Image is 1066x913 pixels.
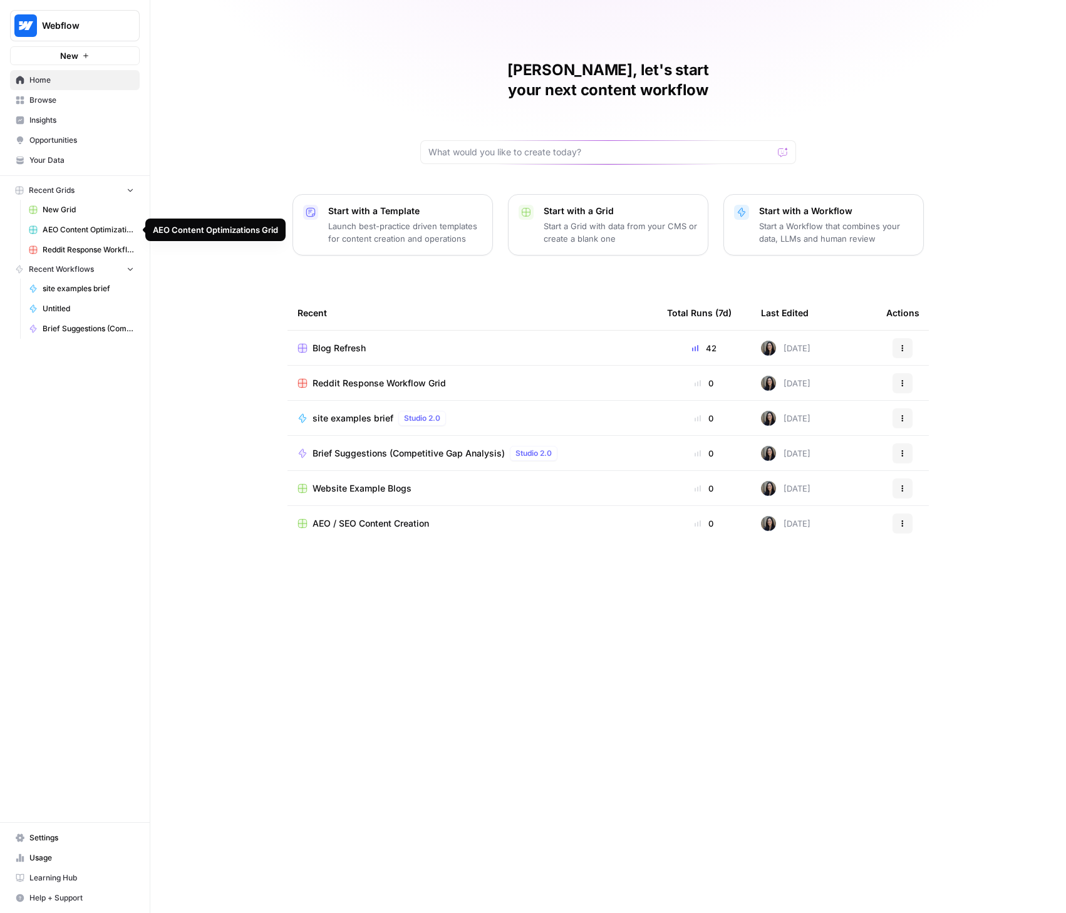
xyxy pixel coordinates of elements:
a: Brief Suggestions (Competitive Gap Analysis) [23,319,140,339]
p: Start with a Workflow [759,205,913,217]
button: Help + Support [10,888,140,908]
span: Help + Support [29,892,134,904]
a: New Grid [23,200,140,220]
span: Brief Suggestions (Competitive Gap Analysis) [43,323,134,334]
span: Your Data [29,155,134,166]
span: Reddit Response Workflow Grid [313,377,446,389]
div: [DATE] [761,446,810,461]
div: 0 [667,447,741,460]
div: [DATE] [761,481,810,496]
button: Start with a GridStart a Grid with data from your CMS or create a blank one [508,194,708,255]
div: [DATE] [761,516,810,531]
img: m6v5pme5aerzgxq12grlte2ge8nl [761,481,776,496]
span: Untitled [43,303,134,314]
div: Actions [886,296,919,330]
p: Start a Workflow that combines your data, LLMs and human review [759,220,913,245]
p: Launch best-practice driven templates for content creation and operations [328,220,482,245]
span: Reddit Response Workflow Grid [43,244,134,255]
div: 0 [667,482,741,495]
div: 42 [667,342,741,354]
a: Browse [10,90,140,110]
span: Website Example Blogs [313,482,411,495]
span: site examples brief [313,412,393,425]
span: New Grid [43,204,134,215]
div: Last Edited [761,296,809,330]
img: m6v5pme5aerzgxq12grlte2ge8nl [761,376,776,391]
span: Usage [29,852,134,864]
div: 0 [667,517,741,530]
button: Workspace: Webflow [10,10,140,41]
span: Recent Grids [29,185,75,196]
button: Start with a TemplateLaunch best-practice driven templates for content creation and operations [292,194,493,255]
a: Your Data [10,150,140,170]
span: Opportunities [29,135,134,146]
img: m6v5pme5aerzgxq12grlte2ge8nl [761,516,776,531]
span: Learning Hub [29,872,134,884]
button: New [10,46,140,65]
span: Settings [29,832,134,843]
p: Start with a Template [328,205,482,217]
a: Settings [10,828,140,848]
a: Home [10,70,140,90]
button: Start with a WorkflowStart a Workflow that combines your data, LLMs and human review [723,194,924,255]
img: m6v5pme5aerzgxq12grlte2ge8nl [761,446,776,461]
a: site examples briefStudio 2.0 [298,411,647,426]
span: Insights [29,115,134,126]
div: 0 [667,377,741,389]
div: [DATE] [761,376,810,391]
span: Studio 2.0 [404,413,440,424]
a: Reddit Response Workflow Grid [298,377,647,389]
a: Blog Refresh [298,342,647,354]
a: Opportunities [10,130,140,150]
span: Studio 2.0 [515,448,552,459]
a: Reddit Response Workflow Grid [23,240,140,260]
div: [DATE] [761,341,810,356]
span: Brief Suggestions (Competitive Gap Analysis) [313,447,505,460]
p: Start with a Grid [544,205,698,217]
div: Total Runs (7d) [667,296,732,330]
a: Untitled [23,299,140,319]
a: Usage [10,848,140,868]
img: m6v5pme5aerzgxq12grlte2ge8nl [761,341,776,356]
button: Recent Grids [10,181,140,200]
span: Browse [29,95,134,106]
a: Learning Hub [10,868,140,888]
input: What would you like to create today? [428,146,773,158]
a: Brief Suggestions (Competitive Gap Analysis)Studio 2.0 [298,446,647,461]
span: AEO Content Optimizations Grid [43,224,134,235]
span: Webflow [42,19,118,32]
a: site examples brief [23,279,140,299]
img: m6v5pme5aerzgxq12grlte2ge8nl [761,411,776,426]
h1: [PERSON_NAME], let's start your next content workflow [420,60,796,100]
img: Webflow Logo [14,14,37,37]
span: AEO / SEO Content Creation [313,517,429,530]
button: Recent Workflows [10,260,140,279]
div: 0 [667,412,741,425]
span: site examples brief [43,283,134,294]
a: AEO Content Optimizations Grid [23,220,140,240]
a: Website Example Blogs [298,482,647,495]
span: Blog Refresh [313,342,366,354]
div: Recent [298,296,647,330]
span: Recent Workflows [29,264,94,275]
span: New [60,49,78,62]
span: Home [29,75,134,86]
a: AEO / SEO Content Creation [298,517,647,530]
a: Insights [10,110,140,130]
div: [DATE] [761,411,810,426]
p: Start a Grid with data from your CMS or create a blank one [544,220,698,245]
